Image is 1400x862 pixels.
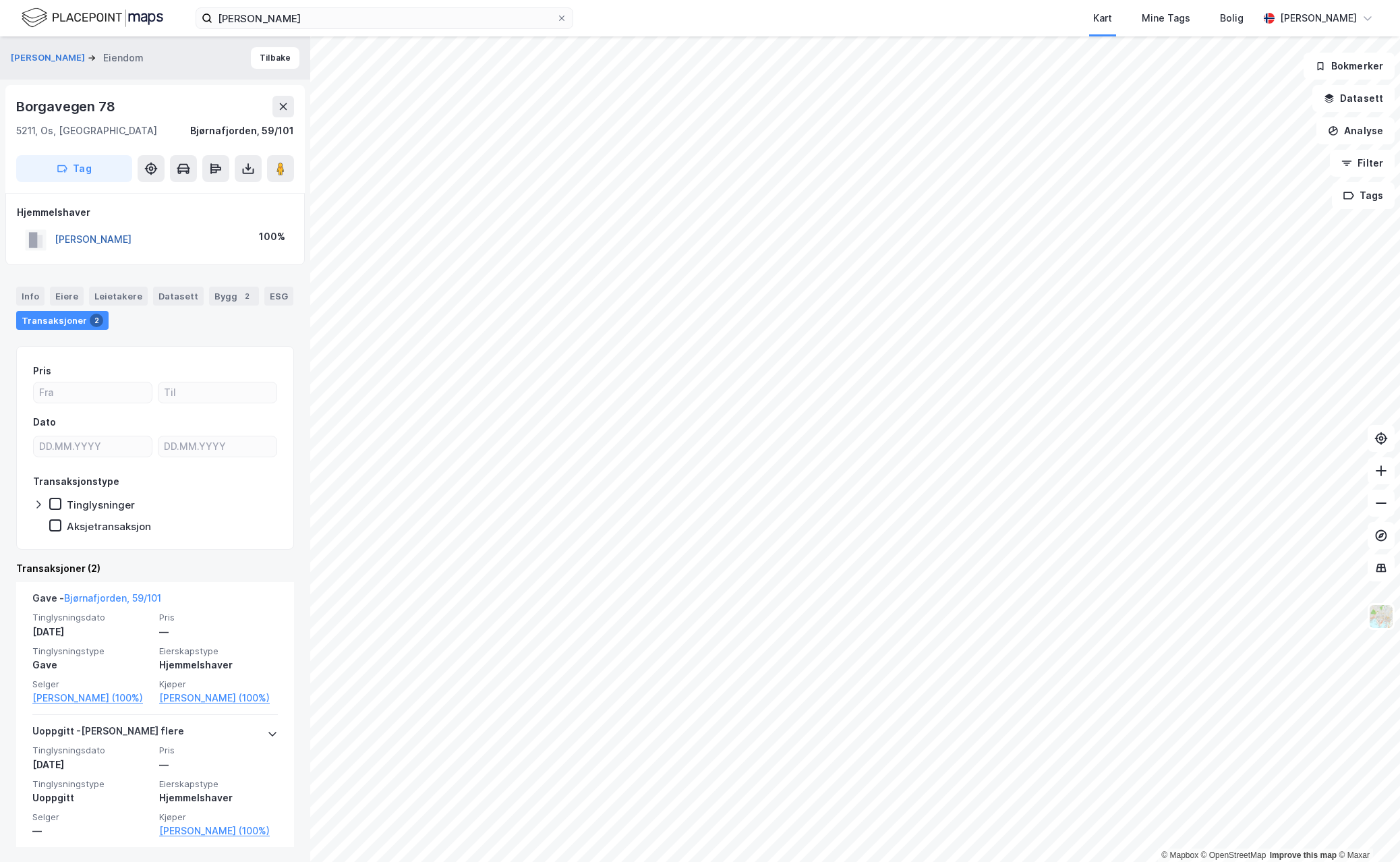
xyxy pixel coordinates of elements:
a: Mapbox [1161,851,1198,860]
div: 2 [90,314,103,327]
div: — [32,823,151,839]
span: Eierskapstype [159,645,278,657]
div: — [159,624,278,640]
span: Pris [159,612,278,623]
div: Dato [33,414,56,430]
div: Datasett [153,287,204,306]
img: Z [1368,604,1394,629]
button: Bokmerker [1304,53,1395,80]
div: Bjørnafjorden, 59/101 [190,123,294,139]
div: [DATE] [32,624,151,640]
div: Gave [32,657,151,673]
div: Pris [33,363,51,379]
div: 5211, Os, [GEOGRAPHIC_DATA] [16,123,157,139]
div: Bolig [1220,10,1244,26]
iframe: Chat Widget [1333,797,1400,862]
div: Leietakere [89,287,148,306]
div: [DATE] [32,757,151,773]
button: Tags [1332,182,1395,209]
div: Eiendom [103,50,144,66]
div: Transaksjoner (2) [16,561,294,577]
div: 2 [240,289,254,303]
input: DD.MM.YYYY [34,436,152,457]
img: logo.f888ab2527a4732fd821a326f86c7f29.svg [22,6,163,30]
div: Borgavegen 78 [16,96,117,117]
div: ESG [264,287,293,306]
button: Datasett [1312,85,1395,112]
div: Uoppgitt - [PERSON_NAME] flere [32,723,184,745]
div: Bygg [209,287,259,306]
div: Uoppgitt [32,790,151,806]
span: Tinglysningstype [32,778,151,790]
div: Tinglysninger [67,498,135,511]
a: OpenStreetMap [1201,851,1266,860]
span: Selger [32,679,151,690]
div: [PERSON_NAME] [1280,10,1357,26]
div: Info [16,287,45,306]
span: Tinglysningstype [32,645,151,657]
button: [PERSON_NAME] [11,51,88,65]
input: Fra [34,382,152,403]
span: Pris [159,745,278,756]
div: — [159,757,278,773]
a: [PERSON_NAME] (100%) [159,823,278,839]
div: Hjemmelshaver [17,204,293,221]
a: Bjørnafjorden, 59/101 [64,592,161,604]
div: Transaksjoner [16,311,109,330]
span: Tinglysningsdato [32,612,151,623]
input: Til [158,382,276,403]
div: Aksjetransaksjon [67,520,151,533]
span: Kjøper [159,811,278,823]
input: DD.MM.YYYY [158,436,276,457]
div: Transaksjonstype [33,473,119,490]
div: Kontrollprogram for chat [1333,797,1400,862]
div: Gave - [32,590,161,612]
div: Kart [1093,10,1112,26]
div: 100% [259,229,285,245]
div: Mine Tags [1142,10,1190,26]
div: Eiere [50,287,84,306]
span: Tinglysningsdato [32,745,151,756]
a: [PERSON_NAME] (100%) [32,690,151,706]
button: Filter [1330,150,1395,177]
a: [PERSON_NAME] (100%) [159,690,278,706]
input: Søk på adresse, matrikkel, gårdeiere, leietakere eller personer [212,8,556,28]
button: Analyse [1316,117,1395,144]
span: Selger [32,811,151,823]
a: Improve this map [1270,851,1337,860]
div: Hjemmelshaver [159,657,278,673]
span: Kjøper [159,679,278,690]
span: Eierskapstype [159,778,278,790]
button: Tag [16,155,132,182]
button: Tilbake [251,47,299,69]
div: Hjemmelshaver [159,790,278,806]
